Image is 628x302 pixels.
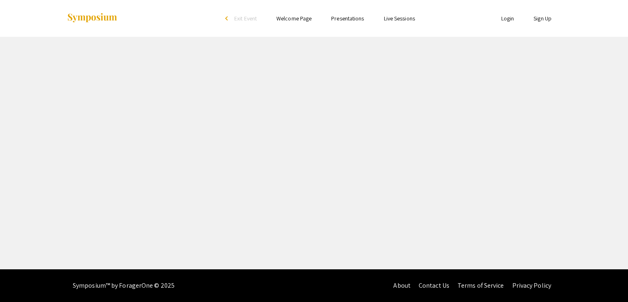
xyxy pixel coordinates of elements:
[234,15,257,22] span: Exit Event
[73,269,175,302] div: Symposium™ by ForagerOne © 2025
[458,281,504,290] a: Terms of Service
[384,15,415,22] a: Live Sessions
[331,15,364,22] a: Presentations
[225,16,230,21] div: arrow_back_ios
[534,15,552,22] a: Sign Up
[512,281,551,290] a: Privacy Policy
[593,265,622,296] iframe: Chat
[393,281,410,290] a: About
[501,15,514,22] a: Login
[419,281,449,290] a: Contact Us
[67,13,118,24] img: Symposium by ForagerOne
[276,15,312,22] a: Welcome Page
